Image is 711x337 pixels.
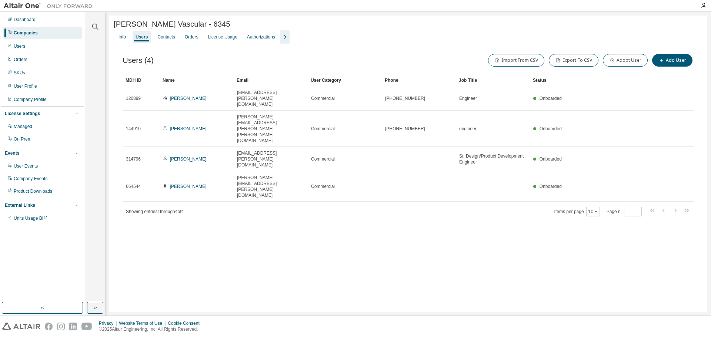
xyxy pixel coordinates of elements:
[14,188,52,194] div: Product Downloads
[168,320,204,326] div: Cookie Consent
[14,176,47,182] div: Company Events
[540,96,562,101] span: Onboarded
[5,111,40,117] div: License Settings
[385,74,453,86] div: Phone
[488,54,544,67] button: Import From CSV
[99,326,204,333] p: © 2025 Altair Engineering, Inc. All Rights Reserved.
[2,323,40,330] img: altair_logo.svg
[163,74,231,86] div: Name
[136,34,148,40] div: Users
[185,34,198,40] div: Orders
[459,74,527,86] div: Job Title
[14,70,25,76] div: SKUs
[311,95,335,101] span: Commercial
[126,209,184,214] span: Showing entries 1 through 4 of 4
[459,126,477,132] span: engineer
[237,150,304,168] span: [EMAIL_ADDRESS][PERSON_NAME][DOMAIN_NAME]
[588,209,598,215] button: 10
[540,156,562,162] span: Onboarded
[126,126,141,132] span: 144910
[311,126,335,132] span: Commercial
[69,323,77,330] img: linkedin.svg
[603,54,648,67] button: Adopt User
[5,150,19,156] div: Events
[533,74,650,86] div: Status
[57,323,65,330] img: instagram.svg
[459,153,527,165] span: Sr. Design/Product Development Engineer
[14,43,25,49] div: Users
[126,95,141,101] span: 120899
[157,34,175,40] div: Contacts
[237,114,304,144] span: [PERSON_NAME][EMAIL_ADDRESS][PERSON_NAME][PERSON_NAME][DOMAIN_NAME]
[81,323,92,330] img: youtube.svg
[14,83,37,89] div: User Profile
[385,95,425,101] span: [PHONE_NUMBER]
[459,95,477,101] span: Engineer
[14,57,27,63] div: Orders
[311,74,379,86] div: User Category
[126,156,141,162] span: 314796
[554,207,600,216] span: Items per page
[170,96,207,101] a: [PERSON_NAME]
[311,156,335,162] span: Commercial
[170,126,207,131] a: [PERSON_NAME]
[652,54,692,67] button: Add User
[119,320,168,326] div: Website Terms of Use
[237,90,304,107] span: [EMAIL_ADDRESS][PERSON_NAME][DOMAIN_NAME]
[311,183,335,189] span: Commercial
[126,74,157,86] div: MDH ID
[14,30,38,36] div: Companies
[540,126,562,131] span: Onboarded
[549,54,598,67] button: Export To CSV
[247,34,275,40] div: Authorizations
[114,20,230,28] span: [PERSON_NAME] Vascular - 6345
[170,156,207,162] a: [PERSON_NAME]
[5,202,35,208] div: External Links
[208,34,237,40] div: License Usage
[14,216,48,221] span: Units Usage BI
[14,163,38,169] div: User Events
[607,207,642,216] span: Page n.
[45,323,53,330] img: facebook.svg
[14,136,31,142] div: On Prem
[237,74,305,86] div: Email
[14,17,36,23] div: Dashboard
[126,183,141,189] span: 664544
[4,2,96,10] img: Altair One
[237,175,304,198] span: [PERSON_NAME][EMAIL_ADDRESS][PERSON_NAME][DOMAIN_NAME]
[14,97,47,102] div: Company Profile
[170,184,207,189] a: [PERSON_NAME]
[123,56,154,65] span: Users (4)
[540,184,562,189] span: Onboarded
[14,124,32,129] div: Managed
[99,320,119,326] div: Privacy
[118,34,126,40] div: Info
[385,126,425,132] span: [PHONE_NUMBER]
